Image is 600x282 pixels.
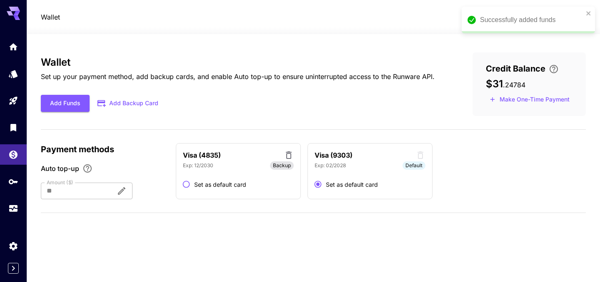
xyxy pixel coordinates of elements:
[586,10,592,17] button: close
[8,42,18,52] div: Home
[315,150,352,160] p: Visa (9303)
[41,12,60,22] a: Wallet
[486,62,545,75] span: Credit Balance
[41,95,90,112] button: Add Funds
[8,263,19,274] button: Expand sidebar
[545,64,562,74] button: Enter your card details and choose an Auto top-up amount to avoid service interruptions. We'll au...
[273,162,291,169] span: Backup
[486,93,573,106] button: Make a one-time, non-recurring payment
[8,176,18,187] div: API Keys
[8,122,18,133] div: Library
[41,72,435,82] p: Set up your payment method, add backup cards, and enable Auto top-up to ensure uninterrupted acce...
[315,162,346,169] p: Exp: 02/2028
[183,150,221,160] p: Visa (4835)
[90,95,167,111] button: Add Backup Card
[8,149,18,160] div: Wallet
[79,163,96,173] button: Enable Auto top-up to ensure uninterrupted service. We'll automatically bill the chosen amount wh...
[8,96,18,106] div: Playground
[503,81,525,89] span: . 24784
[41,12,60,22] nav: breadcrumb
[486,78,503,90] span: $31
[183,162,213,169] p: Exp: 12/2030
[402,162,425,169] span: Default
[41,57,435,68] h3: Wallet
[8,69,18,79] div: Models
[8,241,18,251] div: Settings
[194,180,246,189] span: Set as default card
[47,179,73,186] label: Amount ($)
[326,180,378,189] span: Set as default card
[480,15,583,25] div: Successfully added funds
[41,143,166,156] p: Payment methods
[8,203,18,214] div: Usage
[41,163,79,173] span: Auto top-up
